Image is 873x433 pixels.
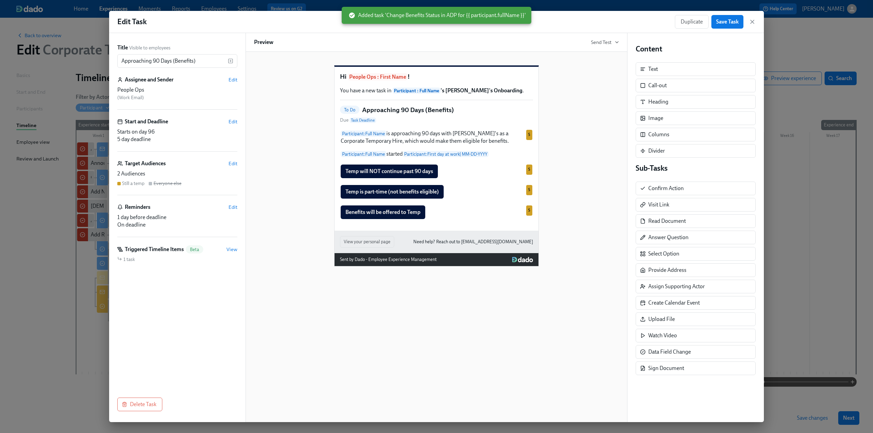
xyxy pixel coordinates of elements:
[117,245,237,263] div: Triggered Timeline ItemsBetaView1 task
[117,203,237,237] div: RemindersEdit1 day before deadlineOn deadline
[123,401,157,408] span: Delete Task
[675,15,709,29] button: Duplicate
[349,12,526,19] span: Added task 'Change Benefits Status in ADP for {{ participant.fullName }}'
[393,87,522,94] strong: 's [PERSON_NAME]'s Onboarding
[362,106,454,114] h5: Approaching 90 Days (Benefits)
[636,79,756,92] div: Call-out
[648,185,684,192] div: Confirm Action
[393,88,441,94] span: Participant : Full Name
[636,329,756,342] div: Watch Video
[340,236,394,248] button: View your personal page
[117,95,144,100] span: ( Work Email )
[711,15,743,29] button: Save Task
[340,205,533,220] div: Benefits will be offered to TempS
[526,205,532,216] div: Used by Still a temp audience
[413,238,533,246] a: Need help? Reach out to [EMAIL_ADDRESS][DOMAIN_NAME]
[636,214,756,228] div: Read Document
[348,73,408,80] span: People Ops : First Name
[526,130,532,140] div: Used by Still a temp audience
[648,315,675,323] div: Upload File
[340,107,359,112] span: To Do
[648,98,668,106] div: Heading
[228,58,233,64] svg: Insert text variable
[512,257,533,262] img: Dado
[117,136,151,142] span: 5 day deadline
[117,118,237,152] div: Start and DeadlineEditStarts on day 965 day deadline
[228,204,237,211] button: Edit
[648,217,686,225] div: Read Document
[228,76,237,83] button: Edit
[228,118,237,125] button: Edit
[340,87,533,94] p: You have a new task in .
[636,345,756,359] div: Data Field Change
[117,17,147,27] h1: Edit Task
[636,280,756,293] div: Assign Supporting Actor
[648,234,689,241] div: Answer Question
[254,38,273,46] h6: Preview
[636,312,756,326] div: Upload File
[648,65,658,73] div: Text
[123,256,135,263] span: 1 task
[648,147,665,155] div: Divider
[648,266,686,274] div: Provide Address
[117,44,128,51] label: Title
[125,160,166,167] h6: Target Audiences
[636,198,756,212] div: Visit Link
[636,144,756,158] div: Divider
[117,398,162,411] button: Delete Task
[716,18,739,25] span: Save Task
[648,365,684,372] div: Sign Document
[648,332,677,339] div: Watch Video
[636,128,756,141] div: Columns
[125,118,168,125] h6: Start and Deadline
[636,182,756,195] div: Confirm Action
[526,185,532,195] div: Used by Still a temp audience
[350,118,376,123] span: Task Deadline
[636,247,756,261] div: Select Option
[344,238,390,245] span: View your personal page
[117,86,237,94] div: People Ops
[122,180,145,187] div: Still a temp
[648,283,705,290] div: Assign Supporting Actor
[153,180,181,187] div: Everyone else
[681,18,703,25] span: Duplicate
[340,184,533,199] div: Temp is part-time (not benefits eligible)S
[636,361,756,375] div: Sign Document
[125,203,150,211] h6: Reminders
[526,165,532,175] div: Used by Still a temp audience
[591,39,619,46] button: Send Test
[186,247,203,252] span: Beta
[648,131,669,138] div: Columns
[340,117,376,124] span: Due
[648,82,667,89] div: Call-out
[636,95,756,109] div: Heading
[648,348,691,356] div: Data Field Change
[636,44,756,54] h4: Content
[636,163,756,173] h4: Sub-Tasks
[226,246,237,253] button: View
[636,111,756,125] div: Image
[340,164,533,179] div: Temp will NOT continue past 90 daysS
[117,221,237,229] div: On deadline
[228,160,237,167] button: Edit
[125,76,174,83] h6: Assignee and Sender
[129,45,171,51] span: Visible to employees
[340,129,533,158] div: Participant:Full Nameis approaching 90 days with [PERSON_NAME]'s as a Corporate Temporary Hire, w...
[117,160,237,195] div: Target AudiencesEdit2 AudiencesStill a tempEveryone else
[648,114,663,122] div: Image
[340,256,436,263] div: Sent by Dado - Employee Experience Management
[117,170,237,177] div: 2 Audiences
[648,201,669,208] div: Visit Link
[117,128,237,136] div: Starts on day 96
[340,72,533,81] h1: Hi !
